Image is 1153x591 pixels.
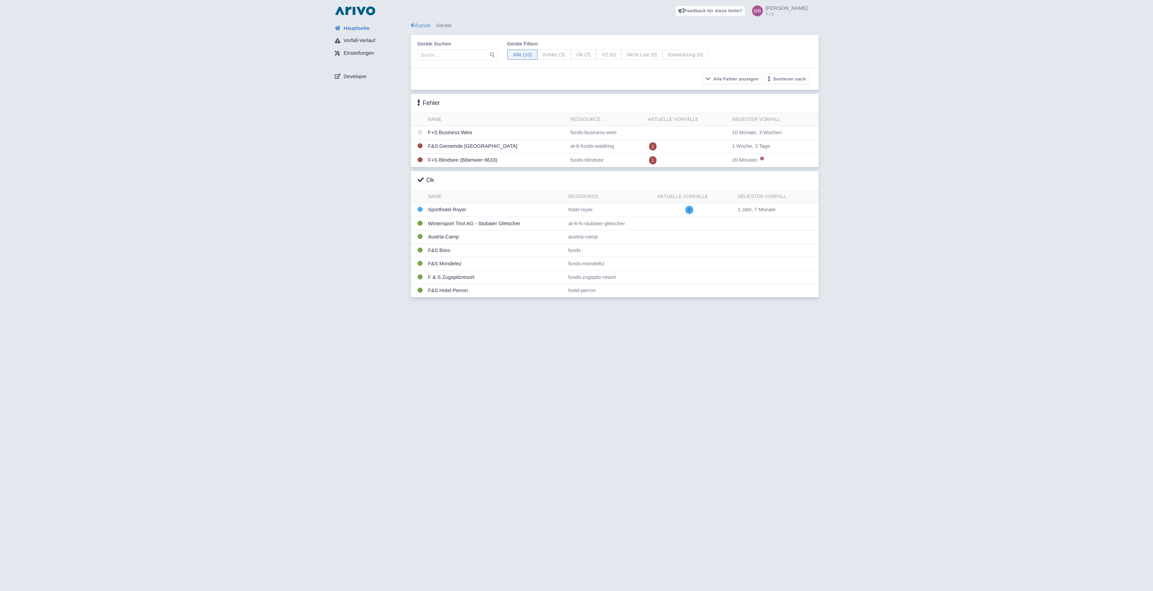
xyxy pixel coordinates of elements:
[425,113,568,126] th: Name
[675,5,746,16] a: Feedback für diese Seite?
[568,139,645,153] td: at-6-funds-waidring
[649,142,657,150] span: 1
[425,139,568,153] td: F&S Gemeinde [GEOGRAPHIC_DATA]
[738,207,776,212] span: 1 Jahr, 7 Monate
[418,50,499,60] input: Suche…
[766,5,807,11] span: [PERSON_NAME]
[329,47,411,60] a: Einstellungen
[425,126,568,140] td: F+S Business Weis
[329,22,411,35] a: Hauptseite
[703,74,762,84] button: Alle Fehler anzeigen
[662,50,709,60] span: Entwicklung (0)
[411,22,431,28] a: Zurück
[425,203,566,217] td: Sporthotel Royer
[425,270,566,284] td: F & S Zugspitzresort
[333,5,377,16] img: logo
[565,270,654,284] td: funds-zugspitz-resort
[748,5,807,16] a: [PERSON_NAME] F+S
[425,230,566,244] td: Austria Camp
[418,40,499,48] label: Geräte suchen
[568,153,645,167] td: funds-blindsee
[645,113,729,126] th: Aktuelle Vorfälle
[425,244,566,257] td: F&S Büro
[507,50,538,60] span: Alle (10)
[732,129,782,135] span: 10 Monate, 3 Wochen
[565,244,654,257] td: funds
[507,40,709,48] label: Geräte filtern
[329,70,411,83] a: Developer
[565,257,654,271] td: funds-mondelez
[425,217,566,230] td: Wintersport Tirol AG - Stubaier Gletscher
[732,143,770,149] span: 1 Woche, 3 Tage
[565,203,654,217] td: hotel-royer
[649,156,657,164] span: 1
[685,206,693,214] span: 2
[655,190,735,203] th: Aktuelle Vorfälle
[411,22,819,30] div: Geräte
[425,153,568,167] td: F+S Blindsee (Biberwier 6633)
[418,177,434,184] h3: Ok
[329,34,411,47] a: Vorfall-Verlauf
[344,37,375,44] span: Vorfall-Verlauf
[765,74,809,84] button: Sortieren nach
[596,50,622,60] span: V2 (0)
[565,217,654,230] td: at-6-fs-stubaier-gletscher
[621,50,663,60] span: Nicht Live (0)
[344,73,367,80] span: Developer
[425,257,566,271] td: F&S Mondelez
[537,50,571,60] span: Fehler (3)
[571,50,596,60] span: Ok (7)
[565,284,654,297] td: hotel-perron
[418,100,440,107] h3: Fehler
[766,12,807,16] small: F+S
[425,284,566,297] td: F&S Hotel Perron
[565,190,654,203] th: Ressource
[729,113,818,126] th: Neuester Vorfall
[344,24,370,32] span: Hauptseite
[568,126,645,140] td: funds-business-weis
[344,49,374,57] span: Einstellungen
[565,230,654,244] td: austria-camp
[425,190,566,203] th: Name
[568,113,645,126] th: Ressource
[735,190,819,203] th: Neuester Vorfall
[732,157,757,163] span: 20 Minuten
